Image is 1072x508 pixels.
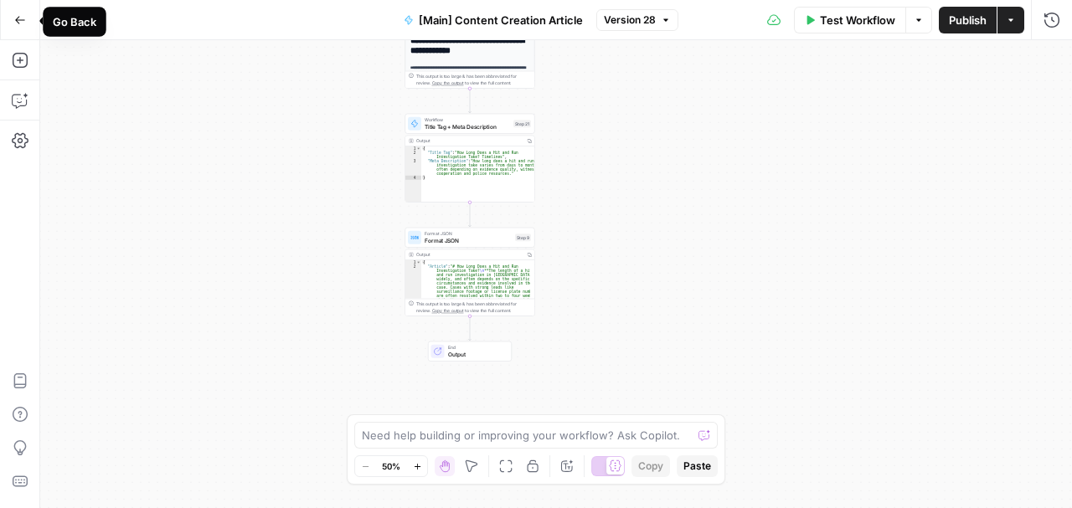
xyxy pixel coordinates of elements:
[416,137,522,144] div: Output
[405,228,535,316] div: Format JSONFormat JSONStep 9Output{ "Article":"# How Long Does a Hit and Run Investigation Take?\...
[416,300,531,314] div: This output is too large & has been abbreviated for review. to view the full content.
[638,459,663,474] span: Copy
[596,9,678,31] button: Version 28
[405,159,421,176] div: 3
[820,12,895,28] span: Test Workflow
[405,151,421,159] div: 2
[425,230,512,237] span: Format JSON
[425,122,510,131] span: Title Tag + Meta Description
[513,120,531,127] div: Step 21
[416,146,421,151] span: Toggle code folding, rows 1 through 4
[425,236,512,244] span: Format JSON
[432,308,464,313] span: Copy the output
[469,202,472,226] g: Edge from step_21 to step_9
[53,13,96,30] div: Go Back
[405,146,421,151] div: 1
[683,459,711,474] span: Paste
[405,260,421,264] div: 1
[405,114,535,203] div: WorkflowTitle Tag + Meta DescriptionStep 21Output{ "Title_Tag":"How Long Does a Hit and Run Inves...
[515,233,531,241] div: Step 9
[448,350,505,358] span: Output
[631,455,670,477] button: Copy
[448,344,505,351] span: End
[677,455,718,477] button: Paste
[949,12,987,28] span: Publish
[604,13,656,28] span: Version 28
[419,12,583,28] span: [Main] Content Creation Article
[416,251,522,258] div: Output
[405,341,535,362] div: EndOutput
[469,88,472,112] g: Edge from step_14 to step_21
[432,80,464,85] span: Copy the output
[425,116,510,123] span: Workflow
[394,7,593,33] button: [Main] Content Creation Article
[416,260,421,264] span: Toggle code folding, rows 1 through 3
[939,7,997,33] button: Publish
[382,459,400,473] span: 50%
[794,7,905,33] button: Test Workflow
[469,316,472,340] g: Edge from step_9 to end
[405,176,421,180] div: 4
[416,73,531,86] div: This output is too large & has been abbreviated for review. to view the full content.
